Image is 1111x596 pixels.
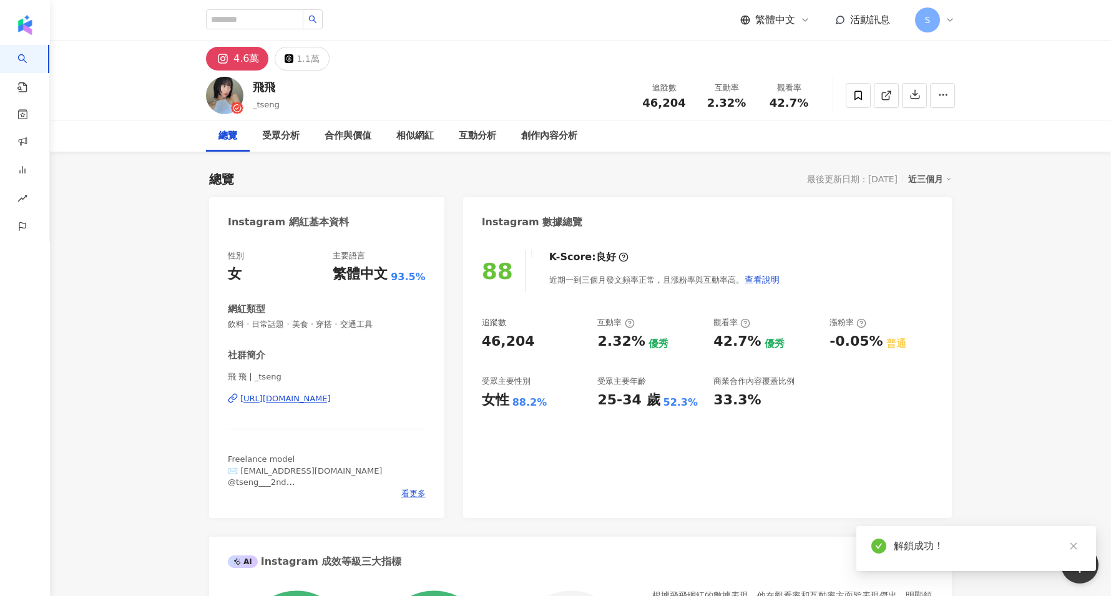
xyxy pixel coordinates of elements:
div: 最後更新日期：[DATE] [807,174,898,184]
div: 解鎖成功！ [894,539,1081,554]
div: -0.05% [830,332,883,351]
div: 社群簡介 [228,349,265,362]
div: 主要語言 [333,250,365,261]
div: Instagram 成效等級三大指標 [228,555,401,569]
div: 優秀 [648,337,668,351]
div: 商業合作內容覆蓋比例 [713,376,795,387]
div: 總覽 [218,129,237,144]
div: 追蹤數 [482,317,506,328]
div: 互動分析 [459,129,496,144]
div: AI [228,555,258,568]
div: 網紅類型 [228,303,265,316]
div: 創作內容分析 [521,129,577,144]
button: 查看說明 [744,267,780,292]
div: 相似網紅 [396,129,434,144]
span: 活動訊息 [850,14,890,26]
div: [URL][DOMAIN_NAME] [240,393,331,404]
div: 互動率 [597,317,634,328]
div: 總覽 [209,170,234,188]
a: search [17,45,42,94]
span: check-circle [871,539,886,554]
div: 追蹤數 [640,82,688,94]
span: 飲料 · 日常話題 · 美食 · 穿搭 · 交通工具 [228,319,426,330]
div: 25-34 歲 [597,391,660,410]
div: 近三個月 [908,171,952,187]
div: 繁體中文 [333,265,388,284]
div: 飛飛 [253,79,280,95]
img: logo icon [15,15,35,35]
div: 良好 [596,250,616,264]
div: 性別 [228,250,244,261]
span: search [308,15,317,24]
span: 46,204 [642,96,685,109]
div: 受眾主要性別 [482,376,531,387]
a: [URL][DOMAIN_NAME] [228,393,426,404]
div: 88 [482,258,513,284]
div: 合作與價值 [325,129,371,144]
div: 1.1萬 [296,50,319,67]
span: 看更多 [401,488,426,499]
span: 93.5% [391,270,426,284]
div: 52.3% [663,396,698,409]
div: 優秀 [765,337,785,351]
div: 33.3% [713,391,761,410]
span: close [1069,542,1078,550]
div: 受眾主要年齡 [597,376,646,387]
div: 受眾分析 [262,129,300,144]
button: 1.1萬 [275,47,329,71]
div: 觀看率 [765,82,813,94]
span: _tseng [253,100,280,109]
span: rise [17,186,27,214]
div: 4.6萬 [233,50,259,67]
div: 88.2% [512,396,547,409]
div: 近期一到三個月發文頻率正常，且漲粉率與互動率高。 [549,267,780,292]
div: 女性 [482,391,509,410]
span: 飛 飛 | _tseng [228,371,426,383]
div: 2.32% [597,332,645,351]
div: 46,204 [482,332,535,351]
div: 42.7% [713,332,761,351]
span: S [925,13,931,27]
div: 漲粉率 [830,317,866,328]
img: KOL Avatar [206,77,243,114]
div: Instagram 網紅基本資料 [228,215,349,229]
span: 2.32% [707,97,746,109]
button: 4.6萬 [206,47,268,71]
div: Instagram 數據總覽 [482,215,583,229]
span: Freelance model ✉️ [EMAIL_ADDRESS][DOMAIN_NAME] @tseng___2nd @_pomelooooo [228,454,382,498]
div: 觀看率 [713,317,750,328]
div: 互動率 [703,82,750,94]
div: K-Score : [549,250,629,264]
div: 女 [228,265,242,284]
div: 普通 [886,337,906,351]
span: 查看說明 [745,275,780,285]
span: 42.7% [770,97,808,109]
span: 繁體中文 [755,13,795,27]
